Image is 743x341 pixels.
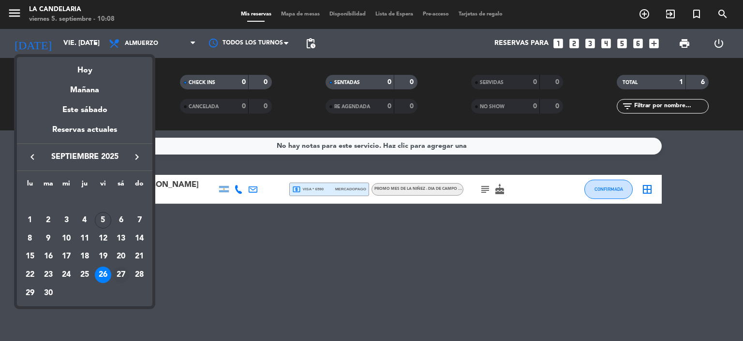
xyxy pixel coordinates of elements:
[130,247,149,266] td: 21 de septiembre de 2025
[40,212,57,228] div: 2
[76,230,93,247] div: 11
[95,267,111,283] div: 26
[113,267,129,283] div: 27
[113,230,129,247] div: 13
[131,230,148,247] div: 14
[40,248,57,265] div: 16
[130,211,149,229] td: 7 de septiembre de 2025
[112,211,131,229] td: 6 de septiembre de 2025
[76,212,93,228] div: 4
[94,229,112,248] td: 12 de septiembre de 2025
[75,211,94,229] td: 4 de septiembre de 2025
[22,285,38,301] div: 29
[40,267,57,283] div: 23
[57,178,75,193] th: miércoles
[131,151,143,163] i: keyboard_arrow_right
[21,193,149,211] td: SEP.
[131,212,148,228] div: 7
[95,230,111,247] div: 12
[17,77,152,97] div: Mañana
[112,247,131,266] td: 20 de septiembre de 2025
[94,178,112,193] th: viernes
[22,267,38,283] div: 22
[113,248,129,265] div: 20
[22,212,38,228] div: 1
[17,57,152,77] div: Hoy
[130,229,149,248] td: 14 de septiembre de 2025
[22,230,38,247] div: 8
[39,266,58,284] td: 23 de septiembre de 2025
[58,248,74,265] div: 17
[21,247,39,266] td: 15 de septiembre de 2025
[94,211,112,229] td: 5 de septiembre de 2025
[22,248,38,265] div: 15
[75,178,94,193] th: jueves
[39,247,58,266] td: 16 de septiembre de 2025
[76,248,93,265] div: 18
[131,248,148,265] div: 21
[112,266,131,284] td: 27 de septiembre de 2025
[21,284,39,302] td: 29 de septiembre de 2025
[39,229,58,248] td: 9 de septiembre de 2025
[17,124,152,143] div: Reservas actuales
[21,229,39,248] td: 8 de septiembre de 2025
[57,229,75,248] td: 10 de septiembre de 2025
[40,230,57,247] div: 9
[57,211,75,229] td: 3 de septiembre de 2025
[94,266,112,284] td: 26 de septiembre de 2025
[17,97,152,124] div: Este sábado
[21,211,39,229] td: 1 de septiembre de 2025
[130,266,149,284] td: 28 de septiembre de 2025
[58,267,74,283] div: 24
[57,247,75,266] td: 17 de septiembre de 2025
[131,267,148,283] div: 28
[75,229,94,248] td: 11 de septiembre de 2025
[27,151,38,163] i: keyboard_arrow_left
[39,211,58,229] td: 2 de septiembre de 2025
[21,178,39,193] th: lunes
[58,230,74,247] div: 10
[95,212,111,228] div: 5
[40,285,57,301] div: 30
[113,212,129,228] div: 6
[24,151,41,163] button: keyboard_arrow_left
[128,151,146,163] button: keyboard_arrow_right
[112,178,131,193] th: sábado
[112,229,131,248] td: 13 de septiembre de 2025
[21,266,39,284] td: 22 de septiembre de 2025
[57,266,75,284] td: 24 de septiembre de 2025
[41,151,128,163] span: septiembre 2025
[95,248,111,265] div: 19
[75,266,94,284] td: 25 de septiembre de 2025
[76,267,93,283] div: 25
[58,212,74,228] div: 3
[39,284,58,302] td: 30 de septiembre de 2025
[39,178,58,193] th: martes
[94,247,112,266] td: 19 de septiembre de 2025
[130,178,149,193] th: domingo
[75,247,94,266] td: 18 de septiembre de 2025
